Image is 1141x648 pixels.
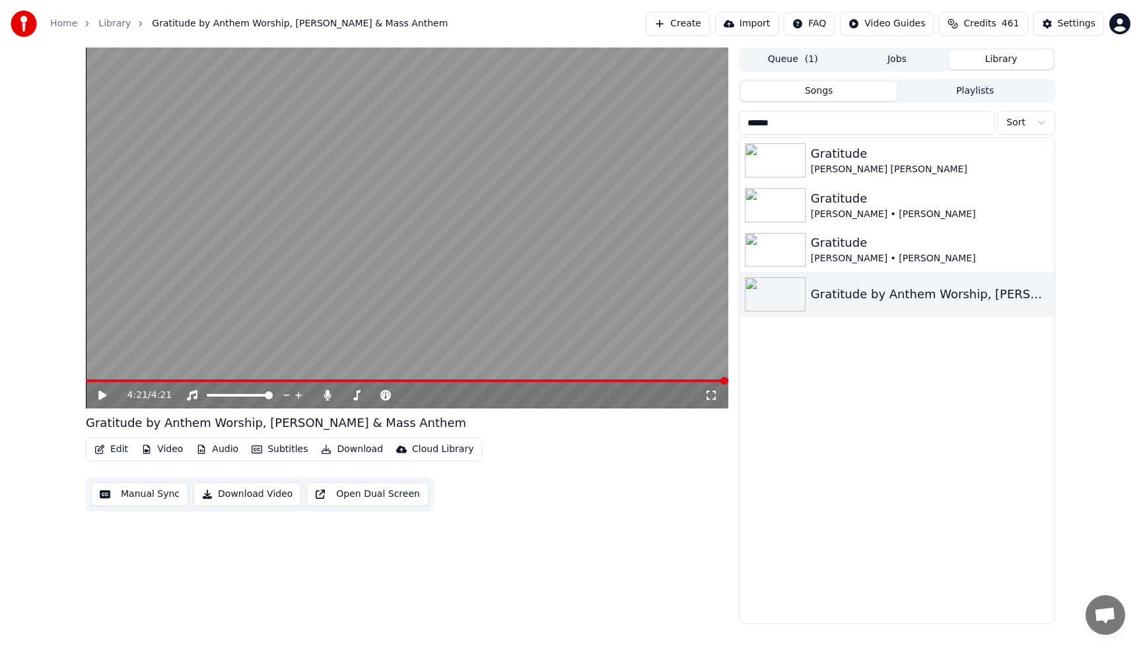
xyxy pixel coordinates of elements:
[741,82,897,101] button: Songs
[811,189,1049,208] div: Gratitude
[11,11,37,37] img: youka
[811,285,1049,304] div: Gratitude by Anthem Worship, [PERSON_NAME] & Mass Anthem
[1002,17,1020,30] span: 461
[897,82,1053,101] button: Playlists
[316,440,388,459] button: Download
[127,389,148,402] span: 4:21
[840,12,934,36] button: Video Guides
[784,12,835,36] button: FAQ
[91,482,188,506] button: Manual Sync
[306,482,429,506] button: Open Dual Screen
[412,443,473,456] div: Cloud Library
[1086,595,1125,635] div: Open chat
[939,12,1027,36] button: Credits461
[152,17,448,30] span: Gratitude by Anthem Worship, [PERSON_NAME] & Mass Anthem
[741,50,845,69] button: Queue
[50,17,448,30] nav: breadcrumb
[191,440,244,459] button: Audio
[50,17,77,30] a: Home
[89,440,133,459] button: Edit
[646,12,710,36] button: Create
[246,440,313,459] button: Subtitles
[98,17,131,30] a: Library
[963,17,996,30] span: Credits
[811,163,1049,176] div: [PERSON_NAME] [PERSON_NAME]
[136,440,188,459] button: Video
[193,482,301,506] button: Download Video
[811,252,1049,265] div: [PERSON_NAME] • [PERSON_NAME]
[811,145,1049,163] div: Gratitude
[1006,116,1025,129] span: Sort
[805,53,818,66] span: ( 1 )
[1033,12,1104,36] button: Settings
[715,12,778,36] button: Import
[1058,17,1095,30] div: Settings
[845,50,950,69] button: Jobs
[949,50,1053,69] button: Library
[151,389,172,402] span: 4:21
[811,234,1049,252] div: Gratitude
[811,208,1049,221] div: [PERSON_NAME] • [PERSON_NAME]
[127,389,159,402] div: /
[86,414,466,432] div: Gratitude by Anthem Worship, [PERSON_NAME] & Mass Anthem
